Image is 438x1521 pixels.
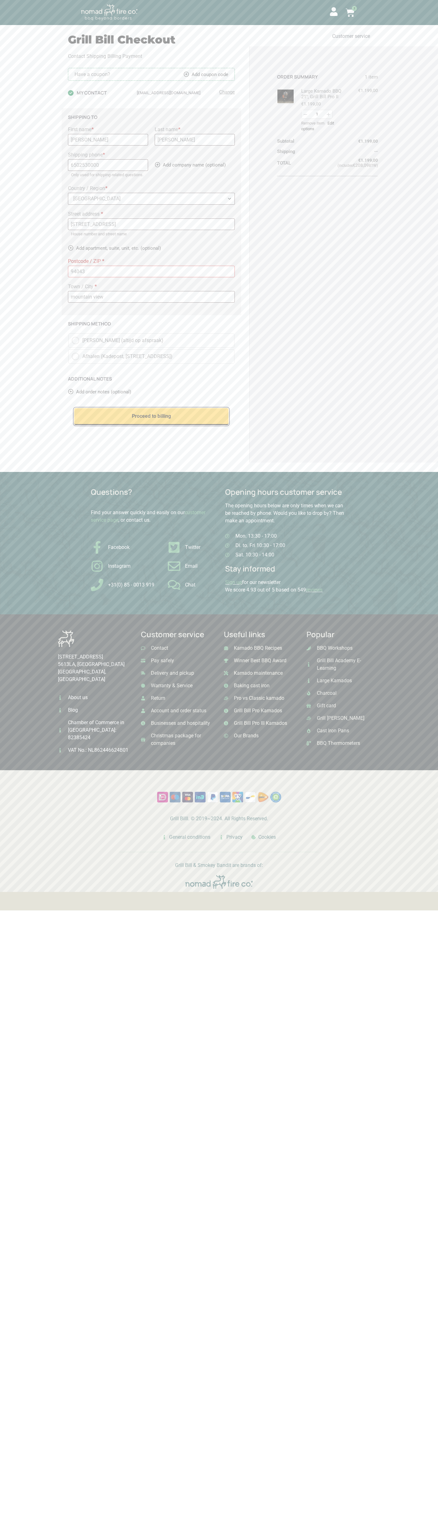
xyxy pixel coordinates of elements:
a: Grill Bill Telefoon [91,579,162,591]
div: Large Kamado BBQ 21", Grill Bill Pro II [295,88,348,131]
span: € [358,139,361,144]
a: Add apartment, suite, unit, etc. (optional) [68,245,161,251]
a: Gietijzeren pan [307,727,380,735]
a: gietijzer inbakken [224,682,297,689]
span: VAT No.: NL862446624B01 [66,746,128,754]
span: Customer service [332,33,370,40]
a: Privacy [219,833,243,841]
a: Cookies [251,833,276,841]
button: Decrease [301,110,309,119]
span: 1 item [365,74,378,80]
span: € [353,163,355,168]
span: Facebook [106,544,130,551]
p: The opening hours below are only times when we can be reached by phone. Would you like to drop by... [225,502,347,525]
span: Winner Best BBQ Award [232,657,286,664]
p: Grill Bill & Smokey Bandit are brands of: [119,863,319,868]
h3: My contact [68,90,137,96]
label: Last name [155,126,235,132]
span: Blog [66,706,78,714]
span: Grill Bill Pro III Kamados [232,720,287,727]
span: Billing [107,53,121,59]
section: Shipping [68,108,235,432]
img: Large kamado bbq - Grill Bill Pro 2 [276,88,295,105]
span: Pay safely [149,657,174,664]
label: Town / City [68,284,235,289]
p: for our newsletter We score 4.93 out of 5 based on 549 [225,579,347,594]
a: beste bbq [224,657,297,664]
span: Instagram [106,562,131,570]
span: Email [183,562,198,570]
span: Delivery and pickup [149,669,194,677]
: Remove item from cart: Large Kamado BBQ 21", Grill Bill Pro II [301,121,324,125]
a: account en bestelstatus [141,707,214,714]
a: kamado recepten [224,644,297,652]
section: Contact [68,84,235,102]
p: Useful links [224,631,297,638]
div: [EMAIL_ADDRESS][DOMAIN_NAME] [137,90,210,96]
a: bbq cadeaubon [307,702,380,709]
h3: Additional notes [68,376,235,382]
label: First name [68,126,148,132]
p: Questions? [91,488,132,496]
a: Add order notes (optional) [68,389,131,395]
span: Grill Bill Pro Kamados [232,707,282,714]
a: bbq cursus [307,657,380,672]
p: [STREET_ADDRESS] 5613LA, [GEOGRAPHIC_DATA] [GEOGRAPHIC_DATA], [GEOGRAPHIC_DATA] [58,653,131,683]
span: Privacy [225,833,243,841]
span: Grill Bill Academy E-Learning [315,657,380,672]
span: [PERSON_NAME] (altijd op afspraak) [82,337,231,344]
span: Account and order status [149,707,206,714]
span: Large Kamados [315,677,352,684]
span: House number and street name [68,230,235,238]
a: Pro kamado [224,707,297,714]
a: large kamado [307,677,380,684]
span: € [301,101,304,106]
span: Contact [68,53,85,59]
a: bbq workshop [307,644,380,652]
span: Mon. 13:30 - 17:00 [234,532,277,540]
th: Shipping [271,146,312,157]
a: kamado onderhoud [224,669,297,677]
span: Businesses and hospitality [149,720,210,727]
label: Shipping phone [68,152,148,158]
a: Houtskool BBQ [307,689,380,697]
span: Christmas package for companies [149,732,214,747]
span: Charcoal [315,689,337,697]
img: Nomad fire co deer white [58,631,74,647]
abbr: required [102,258,104,264]
a: customer service page [91,510,205,523]
span: Have a coupon? [75,71,110,77]
a: Grill Bill Facebook [91,541,162,554]
a: bbq kerstpakket [141,732,214,747]
span: BBQ Thermometers [315,740,360,747]
span: Afhalen (Kadepost, [STREET_ADDRESS]) [82,353,231,360]
h2: Grill Bill Checkout [68,34,175,45]
img: Nomad Logo [81,4,137,21]
button: Proceed to billing [74,408,229,425]
span: Di. to. Fri 10:30 - 17:00 [234,542,285,549]
span: 1 [352,6,357,11]
a: Grill Bill Chat [168,579,210,591]
span: Payment [122,53,142,59]
span: Gift card [315,702,336,709]
td: -- [312,146,384,157]
span: Cast Iron Pans [315,727,349,735]
h3: Order summary [277,74,318,80]
th: Subtotal [271,136,312,146]
a: Grill Bill Contact [168,560,210,572]
span: About us [66,694,88,701]
span: Return [149,694,165,702]
span: Kamado BBQ Recipes [232,644,282,652]
img: Nomad Fire Co [185,875,253,889]
a: Add company name (optional) [155,162,226,168]
h3: Shipping method [68,321,235,327]
span: Netherlands [68,193,234,204]
th: Total [271,156,312,170]
label: Country / Region [68,185,235,191]
p: Grill Billl. © 2019~2024. All Rights Reserved. [119,815,319,822]
a: reviews [306,587,322,593]
abbr: required [101,211,103,217]
a: Neem contact op [141,644,214,652]
p: Customer service [141,631,214,638]
span: +31(0) 85 - 0013 919 [106,581,154,589]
